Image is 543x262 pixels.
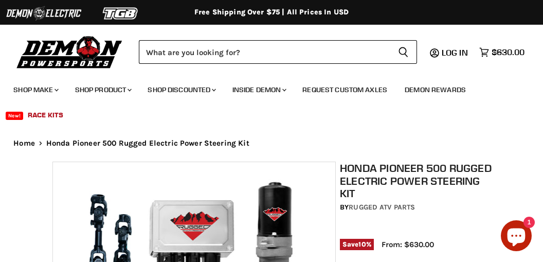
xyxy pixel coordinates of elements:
[46,139,249,148] span: Honda Pioneer 500 Rugged Electric Power Steering Kit
[295,79,395,100] a: Request Custom Axles
[442,47,468,58] span: Log in
[437,48,474,57] a: Log in
[82,4,159,23] img: TGB Logo 2
[139,40,417,64] form: Product
[349,203,415,212] a: Rugged ATV Parts
[390,40,417,64] button: Search
[6,112,23,120] span: New!
[397,79,474,100] a: Demon Rewards
[13,139,35,148] a: Home
[225,79,293,100] a: Inside Demon
[474,45,530,60] a: $630.00
[20,104,71,126] a: Race Kits
[492,47,524,57] span: $630.00
[67,79,138,100] a: Shop Product
[340,239,374,250] span: Save %
[6,75,522,126] ul: Main menu
[498,220,535,254] inbox-online-store-chat: Shopify online store chat
[382,240,434,249] span: From: $630.00
[5,4,82,23] img: Demon Electric Logo 2
[340,162,495,200] h1: Honda Pioneer 500 Rugged Electric Power Steering Kit
[358,240,366,248] span: 10
[140,79,222,100] a: Shop Discounted
[13,33,126,70] img: Demon Powersports
[6,79,65,100] a: Shop Make
[340,202,495,213] div: by
[139,40,390,64] input: Search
